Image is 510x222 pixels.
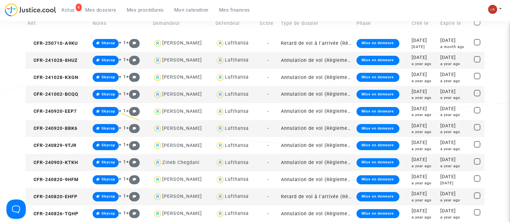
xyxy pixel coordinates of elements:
img: icon-user.svg [215,90,225,99]
div: [PERSON_NAME] [162,177,202,182]
div: Lufthansa [225,143,249,148]
span: Mes finances [219,7,250,13]
div: Mise en demeure [356,107,399,116]
span: - [267,194,269,199]
div: [DATE] [440,139,469,146]
div: Mise en demeure [356,158,399,167]
div: a year ago [440,112,469,118]
span: + 1 [119,91,126,97]
span: CFR-240820-EHFP [28,194,77,199]
span: CFR-250710-A9KU [28,41,78,46]
div: Mise en demeure [356,73,399,82]
div: a year ago [412,129,436,135]
div: 4 [76,4,82,11]
div: Mise en demeure [356,90,399,99]
span: + [126,210,140,216]
span: Actus [61,7,75,13]
div: a year ago [440,146,469,152]
div: [PERSON_NAME] [162,74,202,80]
div: [PERSON_NAME] [162,126,202,131]
span: + 1 [119,40,126,45]
span: CFR-241028-KXGN [28,75,78,80]
span: - [267,160,269,165]
div: a year ago [412,163,436,169]
span: + 1 [119,210,126,216]
div: [PERSON_NAME] [162,109,202,114]
a: 4Actus [56,5,80,15]
div: Mise en demeure [356,56,399,65]
div: a year ago [412,215,436,220]
td: Annulation de vol (Règlement CE n°261/2004) [279,103,354,120]
div: [PERSON_NAME] [162,143,202,148]
span: + [126,57,140,63]
td: Retard de vol à l'arrivée (Règlement CE n°261/2004) [279,35,354,52]
div: [DATE] [440,71,469,78]
span: CFR-241002-BCQQ [28,92,78,97]
span: CFR-240920-BBK6 [28,126,77,131]
span: + 1 [119,193,126,199]
img: icon-user.svg [215,209,225,218]
span: Skycop [102,160,115,164]
img: icon-user.svg [153,158,162,167]
td: Annulation de vol (Règlement CE n°261/2004) [279,137,354,154]
div: Mise en demeure [356,192,399,201]
span: CFR-240903-KTKH [28,160,78,165]
div: Lufthansa [225,194,249,199]
span: + [126,176,140,182]
img: jc-logo.svg [5,3,56,16]
span: + [126,108,140,114]
img: icon-user.svg [153,175,162,184]
div: [DATE] [412,88,436,95]
td: Notes [90,12,151,35]
span: + [126,74,140,80]
div: [DATE] [412,208,436,215]
div: Lufthansa [225,211,249,216]
div: Mise en demeure [356,209,399,218]
div: [DATE] [412,122,436,130]
div: a year ago [440,78,469,84]
div: [DATE] [440,190,469,198]
div: Lufthansa [225,160,249,165]
div: a year ago [440,215,469,220]
td: Annulation de vol (Règlement CE n°261/2004) [279,154,354,171]
img: icon-user.svg [215,73,225,82]
div: a year ago [412,146,436,152]
a: Mon calendrier [169,5,214,15]
div: [DATE] [412,139,436,146]
div: [DATE] [440,173,469,180]
span: Skycop [102,41,115,45]
img: icon-user.svg [153,124,162,133]
span: CFR-240829-9TJR [28,143,76,148]
span: Skycop [102,194,115,198]
div: Mise en demeure [356,175,399,184]
td: Annulation de vol (Règlement CE n°261/2004) [279,120,354,137]
div: [DATE] [440,208,469,215]
div: [DATE] [412,54,436,61]
span: Mes dossiers [85,7,116,13]
div: Lufthansa [225,177,249,182]
div: a year ago [412,61,436,67]
img: icon-user.svg [153,107,162,116]
span: CFR-241028-8HUZ [28,58,78,63]
span: - [267,126,269,131]
a: Mes procédures [122,5,169,15]
div: a month ago [440,44,469,50]
div: [DATE] [440,88,469,95]
div: Lufthansa [225,57,249,63]
div: Mise en demeure [356,124,399,133]
td: Réf. [25,12,90,35]
div: [PERSON_NAME] [162,194,202,199]
img: icon-user.svg [215,175,225,184]
span: + 1 [119,57,126,63]
div: Lufthansa [225,40,249,46]
a: Mes dossiers [80,5,122,15]
img: icon-user.svg [215,107,225,116]
span: + 1 [119,125,126,131]
td: Annulation de vol (Règlement CE n°261/2004) [279,171,354,188]
span: - [267,75,269,80]
span: Mon calendrier [174,7,209,13]
div: [DATE] [440,105,469,112]
div: a year ago [440,129,469,135]
iframe: Help Scout Beacon - Open [6,199,26,219]
img: icon-user.svg [153,56,162,65]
